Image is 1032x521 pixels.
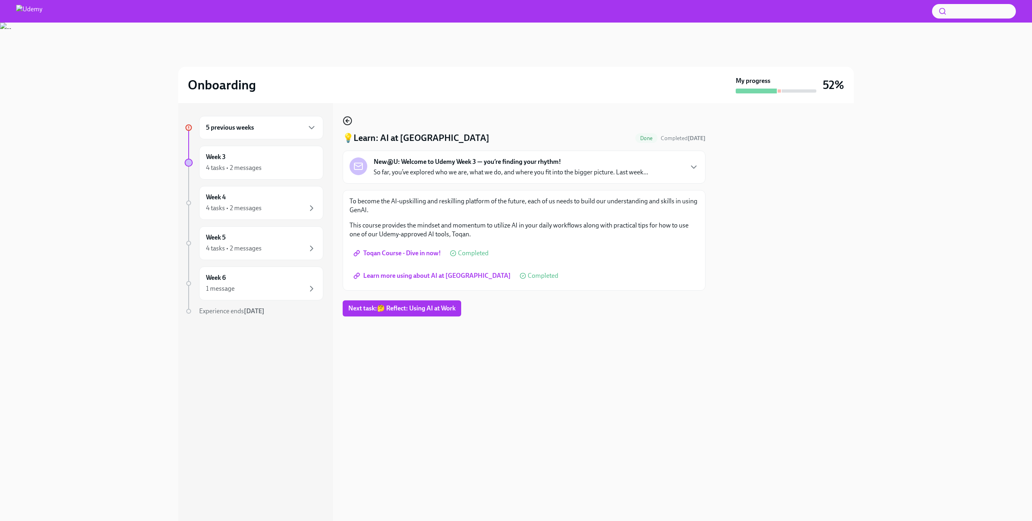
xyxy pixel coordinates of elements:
[206,233,226,242] h6: Week 5
[206,193,226,202] h6: Week 4
[661,134,705,142] span: October 7th, 2025 09:59
[355,249,441,257] span: Toqan Course - Dive in now!
[206,244,262,253] div: 4 tasks • 2 messages
[185,267,323,300] a: Week 61 message
[350,197,699,215] p: To become the AI-upskilling and reskilling platform of the future, each of us needs to build our ...
[374,168,648,177] p: So far, you’ve explored who we are, what we do, and where you fit into the bigger picture. Last w...
[206,163,262,172] div: 4 tasks • 2 messages
[355,272,511,280] span: Learn more using about AI at [GEOGRAPHIC_DATA]
[206,204,262,213] div: 4 tasks • 2 messages
[244,307,264,315] strong: [DATE]
[206,123,254,132] h6: 5 previous weeks
[343,300,461,316] button: Next task:🤔 Reflect: Using AI at Work
[16,5,42,18] img: Udemy
[350,245,447,261] a: Toqan Course - Dive in now!
[823,78,844,92] h3: 52%
[348,304,456,312] span: Next task : 🤔 Reflect: Using AI at Work
[206,273,226,282] h6: Week 6
[661,135,705,142] span: Completed
[199,307,264,315] span: Experience ends
[185,186,323,220] a: Week 44 tasks • 2 messages
[188,77,256,93] h2: Onboarding
[350,268,516,284] a: Learn more using about AI at [GEOGRAPHIC_DATA]
[206,153,226,161] h6: Week 3
[206,284,235,293] div: 1 message
[350,221,699,239] p: This course provides the mindset and momentum to utilize AI in your daily workflows along with pr...
[185,226,323,260] a: Week 54 tasks • 2 messages
[343,132,489,144] h4: 💡Learn: AI at [GEOGRAPHIC_DATA]
[199,116,323,139] div: 5 previous weeks
[688,135,705,142] strong: [DATE]
[458,250,489,256] span: Completed
[528,273,558,279] span: Completed
[374,157,561,166] strong: New@U: Welcome to Udemy Week 3 — you’re finding your rhythm!
[736,76,770,85] strong: My progress
[185,146,323,180] a: Week 34 tasks • 2 messages
[635,135,657,141] span: Done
